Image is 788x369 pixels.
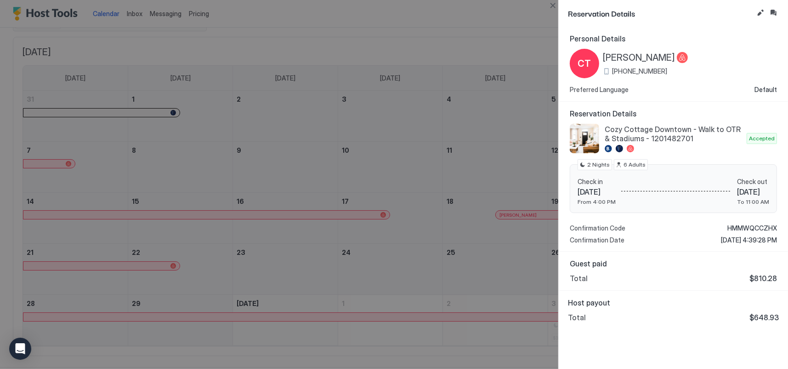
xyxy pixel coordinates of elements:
[570,274,588,283] span: Total
[570,34,777,43] span: Personal Details
[603,52,675,63] span: [PERSON_NAME]
[568,7,753,19] span: Reservation Details
[737,198,769,205] span: To 11:00 AM
[570,224,625,232] span: Confirmation Code
[568,313,586,322] span: Total
[749,134,775,143] span: Accepted
[568,298,779,307] span: Host payout
[624,161,646,169] span: 6 Adults
[578,178,616,186] span: Check in
[587,161,610,169] span: 2 Nights
[737,187,769,196] span: [DATE]
[749,274,777,283] span: $810.28
[578,187,616,196] span: [DATE]
[721,236,777,244] span: [DATE] 4:39:28 PM
[570,236,624,244] span: Confirmation Date
[755,7,766,18] button: Edit reservation
[570,86,629,94] span: Preferred Language
[612,67,667,75] span: [PHONE_NUMBER]
[727,224,777,232] span: HMMWQCCZHX
[749,313,779,322] span: $648.93
[570,109,777,118] span: Reservation Details
[754,86,777,94] span: Default
[578,198,616,205] span: From 4:00 PM
[9,338,31,360] div: Open Intercom Messenger
[578,57,591,70] span: CT
[570,124,599,153] div: listing image
[768,7,779,18] button: Inbox
[737,178,769,186] span: Check out
[605,125,743,143] span: Cozy Cottage Downtown - Walk to OTR & Stadiums - 1201482701
[570,259,777,268] span: Guest paid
